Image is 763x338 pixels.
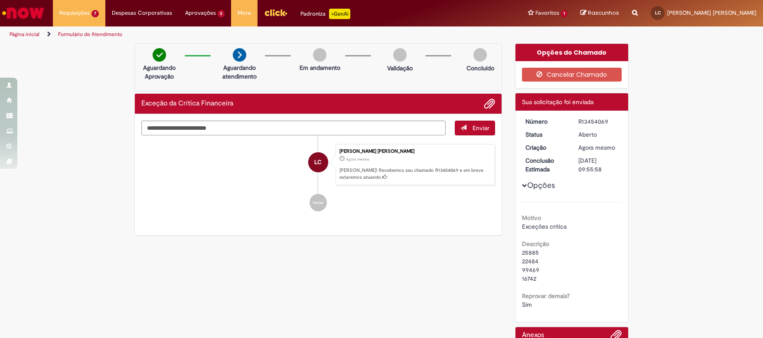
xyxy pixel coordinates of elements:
[522,301,532,308] span: Sim
[264,6,287,19] img: click_logo_yellow_360x200.png
[387,64,413,72] p: Validação
[313,48,326,62] img: img-circle-grey.png
[522,68,622,82] button: Cancelar Chamado
[522,223,567,230] span: Exceções crítica
[519,117,572,126] dt: Número
[339,167,490,180] p: [PERSON_NAME]! Recebemos seu chamado R13454069 e em breve estaremos atuando.
[466,64,494,72] p: Concluído
[112,9,172,17] span: Despesas Corporativas
[308,152,328,172] div: Leandro Sturzeneker Costa
[455,121,495,135] button: Enviar
[238,9,251,17] span: More
[300,9,350,19] div: Padroniza
[346,157,369,162] time: 27/08/2025 17:55:55
[588,9,619,17] span: Rascunhos
[141,121,446,135] textarea: Digite sua mensagem aqui...
[522,98,593,106] span: Sua solicitação foi enviada
[473,48,487,62] img: img-circle-grey.png
[473,124,489,132] span: Enviar
[10,31,39,38] a: Página inicial
[515,44,629,61] div: Opções do Chamado
[141,100,233,108] h2: Exceção da Crítica Financeira Histórico de tíquete
[141,135,495,220] ul: Histórico de tíquete
[7,26,502,43] ul: Trilhas de página
[580,9,619,17] a: Rascunhos
[393,48,407,62] img: img-circle-grey.png
[522,292,570,300] b: Reprovar demais?
[522,240,549,248] b: Descrição
[185,9,216,17] span: Aprovações
[218,63,261,81] p: Aguardando atendimento
[58,31,122,38] a: Formulário de Atendimento
[218,10,225,17] span: 3
[522,249,539,282] span: 25885 22484 99469 16742
[667,9,756,16] span: [PERSON_NAME] [PERSON_NAME]
[346,157,369,162] span: Agora mesmo
[578,130,619,139] div: Aberto
[578,156,619,174] div: [DATE] 09:55:58
[519,156,572,174] dt: Conclusão Estimada
[578,143,619,152] div: 27/08/2025 17:55:55
[578,117,619,126] div: R13454069
[339,149,490,154] div: [PERSON_NAME] [PERSON_NAME]
[522,214,541,222] b: Motivo
[314,152,322,173] span: LC
[535,9,559,17] span: Favoritos
[141,144,495,186] li: Leandro Sturzeneker Costa
[519,130,572,139] dt: Status
[329,9,350,19] p: +GenAi
[59,9,90,17] span: Requisições
[91,10,99,17] span: 7
[578,144,615,151] span: Agora mesmo
[233,48,246,62] img: arrow-next.png
[1,4,46,22] img: ServiceNow
[138,63,180,81] p: Aguardando Aprovação
[519,143,572,152] dt: Criação
[484,98,495,109] button: Adicionar anexos
[153,48,166,62] img: check-circle-green.png
[561,10,567,17] span: 1
[655,10,661,16] span: LC
[300,63,340,72] p: Em andamento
